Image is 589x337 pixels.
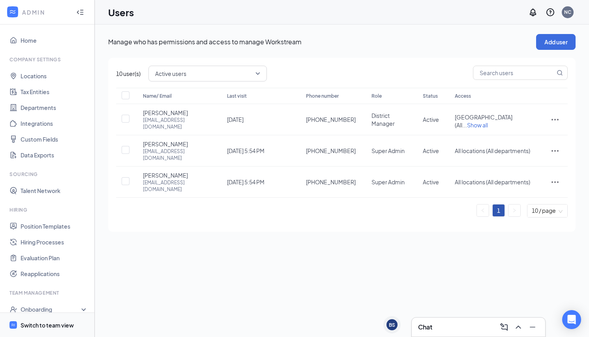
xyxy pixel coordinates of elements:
[550,146,560,155] svg: ActionsIcon
[155,68,186,80] span: Active users
[21,266,88,282] a: Reapplications
[527,204,567,217] div: Page Size
[306,178,356,186] span: [PHONE_NUMBER]
[76,8,84,16] svg: Collapse
[21,321,74,329] div: Switch to team view
[9,171,86,178] div: Sourcing
[528,322,537,332] svg: Minimize
[306,115,356,123] span: [PHONE_NUMBER]
[9,305,17,313] svg: UserCheck
[21,68,88,84] a: Locations
[21,100,88,115] a: Departments
[21,115,88,131] a: Integrations
[467,121,488,129] span: Show all
[476,204,489,217] li: Previous Page
[227,178,264,186] span: [DATE] 5:54 PM
[508,204,520,216] button: right
[371,112,395,127] span: District Manager
[423,178,439,186] span: Active
[546,8,555,17] svg: QuestionInfo
[9,56,86,63] div: Company Settings
[143,179,211,193] div: [EMAIL_ADDRESS][DOMAIN_NAME]
[499,322,509,332] svg: ComposeMessage
[389,322,395,328] div: BS
[455,114,512,129] span: [GEOGRAPHIC_DATA] (All
[480,208,485,213] span: left
[512,321,525,333] button: ChevronUp
[108,38,536,46] p: Manage who has permissions and access to manage Workstream
[477,204,489,216] button: left
[9,290,86,296] div: Team Management
[526,321,539,333] button: Minimize
[415,88,447,104] th: Status
[455,147,530,154] span: All locations (All departments)
[512,208,517,213] span: right
[143,109,188,117] span: [PERSON_NAME]
[22,8,69,16] div: ADMIN
[536,34,576,50] button: Add user
[455,178,530,186] span: All locations (All departments)
[116,69,141,78] span: 10 user(s)
[493,204,505,216] a: 1
[371,178,405,186] span: Super Admin
[143,171,188,179] span: [PERSON_NAME]
[21,250,88,266] a: Evaluation Plan
[423,147,439,154] span: Active
[532,204,563,217] span: 10 / page
[21,234,88,250] a: Hiring Processes
[21,131,88,147] a: Custom Fields
[21,84,88,100] a: Tax Entities
[498,321,510,333] button: ComposeMessage
[550,115,560,124] svg: ActionsIcon
[21,147,88,163] a: Data Exports
[9,8,17,16] svg: WorkstreamLogo
[21,218,88,234] a: Position Templates
[528,8,538,17] svg: Notifications
[298,88,364,104] th: Phone number
[550,177,560,187] svg: ActionsIcon
[564,9,571,15] div: NC
[462,121,488,129] span: ...
[21,32,88,48] a: Home
[21,305,81,313] div: Onboarding
[447,88,542,104] th: Access
[227,147,264,154] span: [DATE] 5:54 PM
[306,147,356,155] span: [PHONE_NUMBER]
[371,91,407,101] div: Role
[21,183,88,199] a: Talent Network
[371,147,405,154] span: Super Admin
[11,322,16,328] svg: WorkstreamLogo
[9,206,86,213] div: Hiring
[514,322,523,332] svg: ChevronUp
[143,91,211,101] div: Name/ Email
[557,70,563,76] svg: MagnifyingGlass
[227,116,244,123] span: [DATE]
[508,204,521,217] li: Next Page
[562,310,581,329] div: Open Intercom Messenger
[143,117,211,130] div: [EMAIL_ADDRESS][DOMAIN_NAME]
[418,323,432,331] h3: Chat
[143,140,188,148] span: [PERSON_NAME]
[143,148,211,161] div: [EMAIL_ADDRESS][DOMAIN_NAME]
[423,116,439,123] span: Active
[108,6,134,19] h1: Users
[227,91,290,101] div: Last visit
[473,66,555,80] input: Search users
